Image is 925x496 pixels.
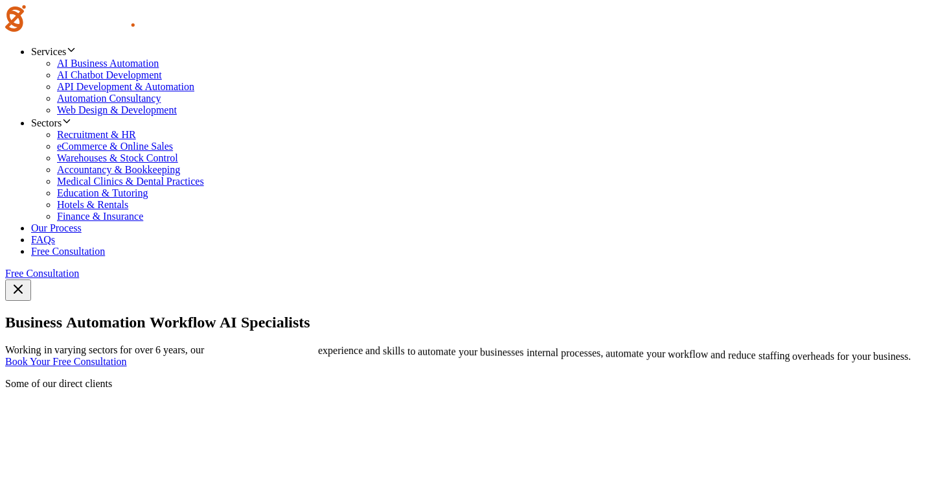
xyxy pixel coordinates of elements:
[57,176,204,187] a: Medical Clinics & Dental Practices
[155,344,161,356] span: 6
[711,349,725,360] span: and
[527,347,558,359] span: internal
[57,129,136,140] a: Recruitment & HR
[792,351,834,362] span: overheads
[5,5,135,32] img: Brand logo of zestcode automation
[5,279,31,301] button: Toggle navigation
[44,344,52,356] span: in
[5,447,54,467] img: Marmot Tours
[5,314,62,331] span: Business
[54,344,86,356] span: varying
[5,423,57,444] img: Clintons Cards
[135,344,153,356] span: over
[31,46,76,57] span: Services
[668,349,708,360] span: workflow
[5,470,54,491] img: Clive Christian
[31,246,105,257] a: Free Consultation
[57,104,177,115] a: Web Design & Development
[561,348,603,359] span: processes,
[57,152,178,163] a: Warehouses & Stock Control
[190,344,204,356] span: our
[837,351,849,362] span: for
[66,314,146,331] span: Automation
[120,344,132,356] span: for
[5,400,101,421] img: QualityHive
[318,345,363,357] span: experience
[873,351,911,362] span: business.
[5,378,920,390] p: Some of our direct clients
[57,187,148,198] a: Education & Tutoring
[606,348,644,359] span: automate
[57,211,143,222] a: Finance & Insurance
[31,222,82,233] a: Our Process
[150,314,216,331] span: Workflow
[57,199,128,210] a: Hotels & Rentals
[31,117,72,128] span: Sectors
[5,356,127,367] a: Book Your Free Consultation
[57,81,194,92] a: API Development & Automation
[459,346,477,358] span: your
[728,349,756,361] span: reduce
[480,346,524,358] span: businesses
[57,58,159,69] a: AI Business Automation
[57,141,173,152] a: eCommerce & Online Sales
[418,346,456,357] span: automate
[407,346,415,357] span: to
[759,350,790,362] span: staffing
[89,344,117,356] span: sectors
[365,345,380,357] span: and
[646,348,665,360] span: your
[5,344,41,356] span: Working
[220,314,237,331] span: AI
[31,234,55,245] a: FAQs
[383,345,405,357] span: skills
[5,268,79,279] a: Free Consultation
[57,69,162,80] a: AI Chatbot Development
[57,164,180,175] a: Accountancy & Bookkeeping
[163,344,188,356] span: years,
[852,351,871,362] span: your
[241,314,310,331] strong: Specialists
[57,93,161,104] a: Automation Consultancy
